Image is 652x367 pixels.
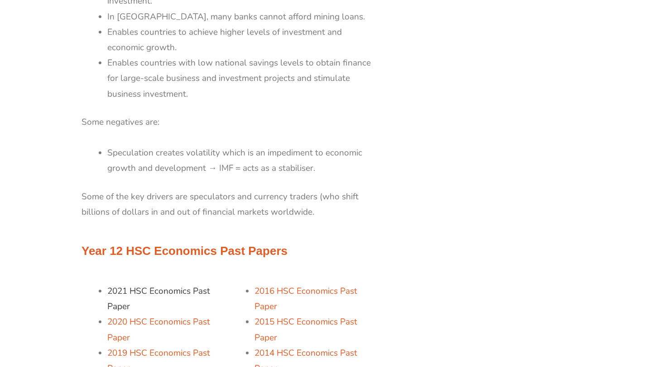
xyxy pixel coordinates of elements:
a: 2020 HSC Economics Past Paper [107,316,210,343]
p: Some of the key drivers are speculators and currency traders (who shift billions of dollars in an... [81,189,376,220]
a: 2015 HSC Economics Past Paper [254,316,357,343]
a: 2016 HSC Economics Past Paper [254,285,357,312]
li: Enables countries to achieve higher levels of investment and economic growth. [107,24,376,55]
h3: Year 12 HSC Economics Past Papers [81,244,376,274]
a: 2021 HSC Economics Past Paper [107,285,210,312]
iframe: Chat Widget [497,265,652,367]
li: In [GEOGRAPHIC_DATA], many banks cannot afford mining loans. [107,9,376,24]
li: Speculation creates volatility which is an impediment to economic growth and development → IMF = ... [107,145,376,176]
li: Enables countries with low national savings levels to obtain finance for large-scale business and... [107,55,376,102]
p: Some negatives are: [81,114,376,130]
